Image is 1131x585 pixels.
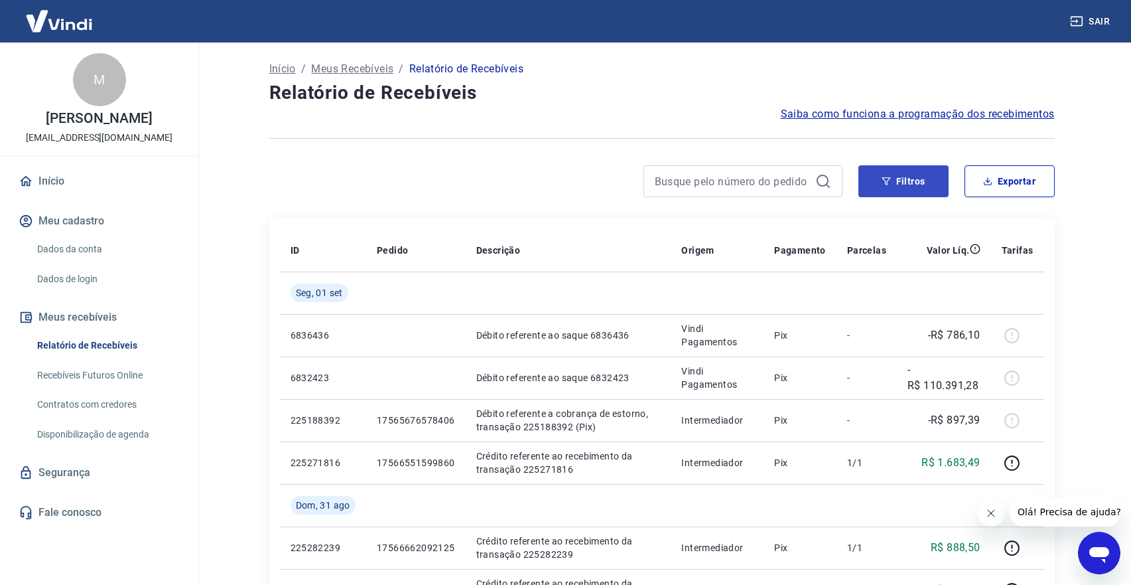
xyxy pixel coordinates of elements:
a: Saiba como funciona a programação dos recebimentos [781,106,1055,122]
p: ID [291,244,300,257]
a: Segurança [16,458,182,487]
p: [EMAIL_ADDRESS][DOMAIN_NAME] [26,131,172,145]
p: Relatório de Recebíveis [409,61,523,77]
p: / [399,61,403,77]
p: 17565676578406 [377,414,455,427]
p: - [847,329,886,342]
a: Meus Recebíveis [311,61,393,77]
p: Vindi Pagamentos [681,365,753,391]
p: 225282239 [291,541,356,554]
p: - [847,371,886,384]
p: -R$ 897,39 [928,412,980,428]
p: 225271816 [291,456,356,469]
h4: Relatório de Recebíveis [269,80,1055,106]
p: Crédito referente ao recebimento da transação 225282239 [476,535,661,561]
a: Início [269,61,296,77]
p: Pix [774,456,826,469]
p: 225188392 [291,414,356,427]
p: Débito referente a cobrança de estorno, transação 225188392 (Pix) [476,407,661,434]
p: Pedido [377,244,408,257]
img: Vindi [16,1,102,41]
p: R$ 888,50 [931,540,980,556]
p: Intermediador [681,414,753,427]
a: Dados da conta [32,236,182,263]
p: Pagamento [774,244,826,257]
p: Vindi Pagamentos [681,322,753,349]
p: Crédito referente ao recebimento da transação 225271816 [476,450,661,476]
p: -R$ 110.391,28 [907,362,980,394]
button: Meu cadastro [16,207,182,236]
p: Pix [774,541,826,554]
p: Débito referente ao saque 6836436 [476,329,661,342]
p: Tarifas [1002,244,1033,257]
button: Filtros [858,165,949,197]
p: 1/1 [847,456,886,469]
p: / [301,61,306,77]
p: Origem [681,244,714,257]
p: [PERSON_NAME] [46,112,152,125]
p: 6832423 [291,371,356,384]
p: Descrição [476,244,521,257]
a: Início [16,167,182,196]
div: M [73,53,126,106]
p: Débito referente ao saque 6832423 [476,371,661,384]
a: Dados de login [32,266,182,293]
a: Relatório de Recebíveis [32,332,182,359]
span: Seg, 01 set [296,286,343,299]
a: Disponibilização de agenda [32,421,182,448]
p: Intermediador [681,541,753,554]
a: Contratos com credores [32,391,182,418]
p: Pix [774,414,826,427]
button: Sair [1067,9,1115,34]
p: Pix [774,329,826,342]
iframe: Fechar mensagem [978,500,1004,527]
p: Intermediador [681,456,753,469]
p: 17566551599860 [377,456,455,469]
p: -R$ 786,10 [928,327,980,343]
span: Olá! Precisa de ajuda? [8,9,111,20]
p: 1/1 [847,541,886,554]
span: Dom, 31 ago [296,499,350,512]
p: R$ 1.683,49 [921,455,980,471]
p: Parcelas [847,244,886,257]
iframe: Botão para abrir a janela de mensagens [1078,532,1120,574]
input: Busque pelo número do pedido [655,171,810,191]
p: 17566662092125 [377,541,455,554]
iframe: Mensagem da empresa [1010,497,1120,527]
button: Exportar [965,165,1055,197]
button: Meus recebíveis [16,303,182,332]
p: 6836436 [291,329,356,342]
p: - [847,414,886,427]
a: Fale conosco [16,498,182,527]
p: Pix [774,371,826,384]
a: Recebíveis Futuros Online [32,362,182,389]
p: Valor Líq. [927,244,970,257]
